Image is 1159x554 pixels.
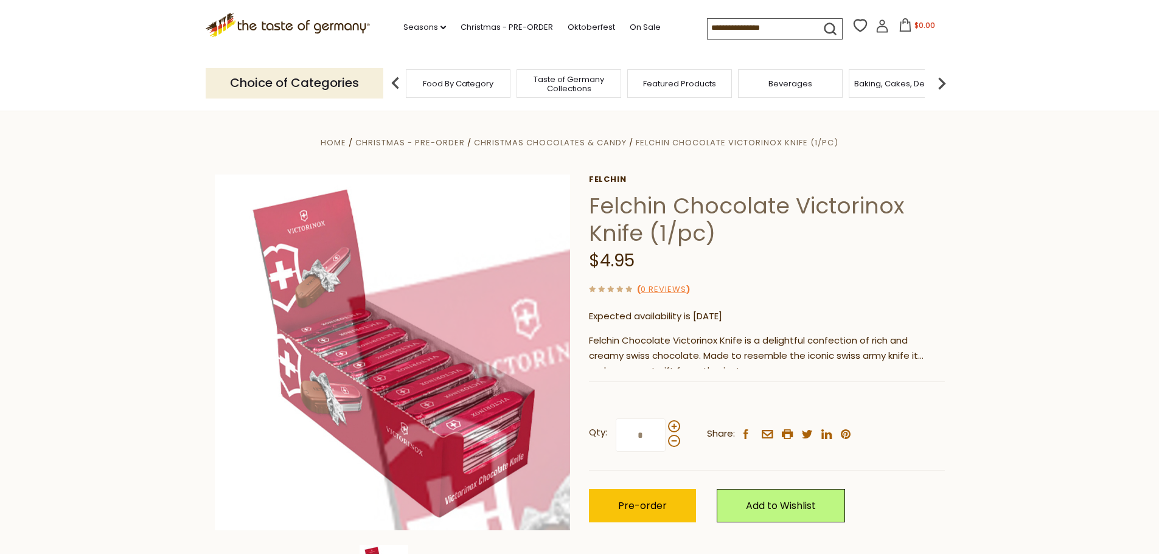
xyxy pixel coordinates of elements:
span: Share: [707,426,735,441]
a: Christmas - PRE-ORDER [461,21,553,34]
input: Qty: [616,418,666,452]
h1: Felchin Chocolate Victorinox Knife (1/pc) [589,192,945,247]
span: Pre-order [618,499,667,513]
button: Pre-order [589,489,696,522]
a: Food By Category [423,79,493,88]
a: Christmas Chocolates & Candy [474,137,627,148]
a: Home [321,137,346,148]
a: Christmas - PRE-ORDER [355,137,465,148]
a: Felchin Chocolate Victorinox Knife (1/pc) [636,137,838,148]
div: Felchin Chocolate Victorinox Knife is a delightful confection of rich and creamy swiss chocolate.... [589,333,945,369]
a: Taste of Germany Collections [520,75,618,93]
a: Beverages [768,79,812,88]
a: Seasons [403,21,446,34]
button: $0.00 [891,18,943,36]
img: Felchin Chocolate Victorinox Knife (1/pc) [215,175,571,530]
a: Felchin [589,175,945,184]
img: next arrow [930,71,954,95]
strong: Qty: [589,425,607,440]
a: Featured Products [643,79,716,88]
a: Baking, Cakes, Desserts [854,79,948,88]
p: Expected availability is [DATE] [589,309,945,324]
a: Add to Wishlist [717,489,845,522]
span: $4.95 [589,249,635,272]
a: Oktoberfest [568,21,615,34]
span: ( ) [637,283,690,295]
span: $0.00 [914,20,935,30]
img: previous arrow [383,71,408,95]
a: 0 Reviews [641,283,686,296]
a: On Sale [630,21,661,34]
p: Choice of Categories [206,68,383,98]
